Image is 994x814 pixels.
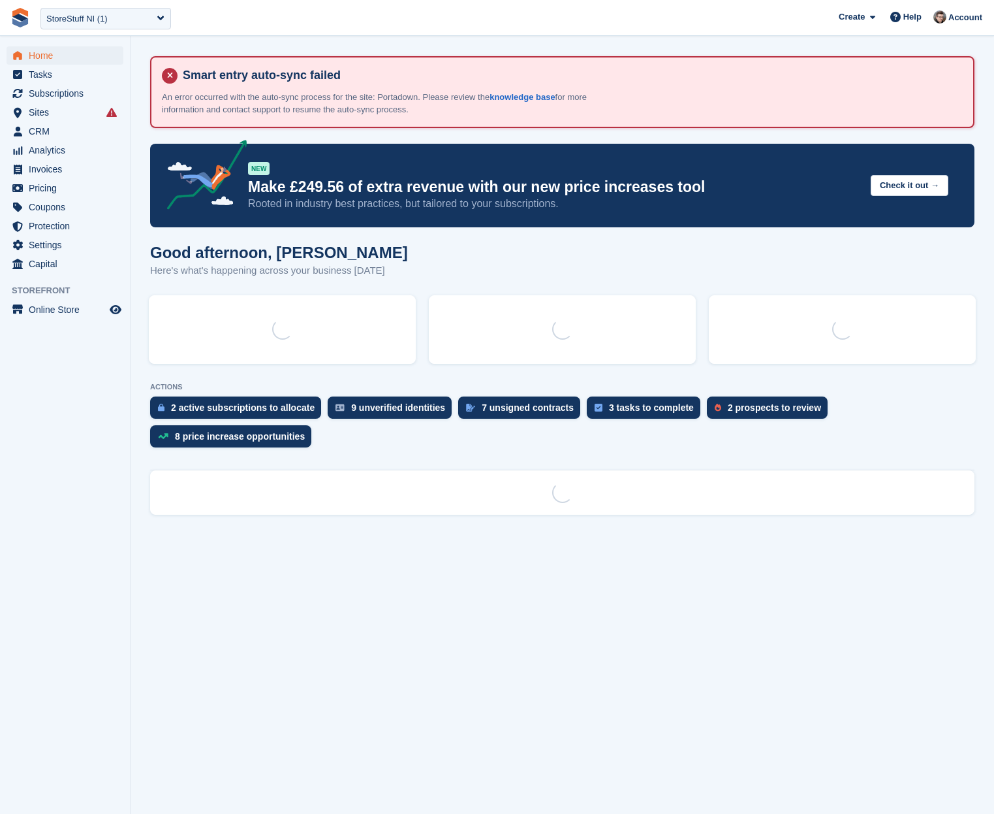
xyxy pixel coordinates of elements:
[29,301,107,319] span: Online Store
[29,84,107,103] span: Subscriptions
[458,397,587,425] a: 7 unsigned contracts
[29,179,107,197] span: Pricing
[162,91,619,116] p: An error occurred with the auto-sync process for the site: Portadown. Please review the for more ...
[150,383,974,391] p: ACTIONS
[482,402,574,413] div: 7 unsigned contracts
[7,198,123,216] a: menu
[158,403,164,412] img: active_subscription_to_allocate_icon-d502201f5373d7db506a760aba3b589e785aa758c864c3986d89f69b8ff3...
[948,11,982,24] span: Account
[7,236,123,254] a: menu
[587,397,707,425] a: 3 tasks to complete
[106,107,117,118] i: Smart entry sync failures have occurred
[7,103,123,122] a: menu
[609,402,694,413] div: 3 tasks to complete
[248,178,860,197] p: Make £249.56 of extra revenue with our new price increases tool
[175,431,305,442] div: 8 price increase opportunities
[108,302,123,317] a: Preview store
[12,284,130,297] span: Storefront
[156,140,247,214] img: price-adjustments-announcement-icon-8257ccfd72463d97f412b2fc003d46551f7dbcb40ab6d574587a9cd5c0d94...
[715,404,721,412] img: prospect-51fa495bee0391a8d652442698ab0144808aea92771e9ea1ae160a38d050c398.svg
[29,122,107,140] span: CRM
[171,402,315,413] div: 2 active subscriptions to allocate
[466,404,475,412] img: contract_signature_icon-13c848040528278c33f63329250d36e43548de30e8caae1d1a13099fd9432cc5.svg
[150,397,328,425] a: 2 active subscriptions to allocate
[10,8,30,27] img: stora-icon-8386f47178a22dfd0bd8f6a31ec36ba5ce8667c1dd55bd0f319d3a0aa187defe.svg
[7,301,123,319] a: menu
[7,160,123,178] a: menu
[933,10,946,24] img: Steven Hylands
[248,162,270,175] div: NEW
[29,198,107,216] span: Coupons
[29,160,107,178] span: Invoices
[29,103,107,122] span: Sites
[489,92,555,102] a: knowledge base
[150,244,408,261] h1: Good afternoon, [PERSON_NAME]
[871,175,948,197] button: Check it out →
[7,141,123,159] a: menu
[178,68,963,83] h4: Smart entry auto-sync failed
[158,433,168,439] img: price_increase_opportunities-93ffe204e8149a01c8c9dc8f82e8f89637d9d84a8eef4429ea346261dce0b2c0.svg
[248,197,860,211] p: Rooted in industry best practices, but tailored to your subscriptions.
[595,404,602,412] img: task-75834270c22a3079a89374b754ae025e5fb1db73e45f91037f5363f120a921f8.svg
[7,84,123,103] a: menu
[46,12,108,25] div: StoreStuff NI (1)
[150,263,408,278] p: Here's what's happening across your business [DATE]
[328,397,458,425] a: 9 unverified identities
[7,122,123,140] a: menu
[29,65,107,84] span: Tasks
[29,141,107,159] span: Analytics
[150,425,318,454] a: 8 price increase opportunities
[335,404,345,412] img: verify_identity-adf6edd0f0f0b5bbfe63781bf79b02c33cf7c696d77639b501bdc392416b5a36.svg
[7,46,123,65] a: menu
[728,402,821,413] div: 2 prospects to review
[7,65,123,84] a: menu
[7,255,123,273] a: menu
[29,46,107,65] span: Home
[29,236,107,254] span: Settings
[903,10,922,24] span: Help
[29,255,107,273] span: Capital
[351,402,445,413] div: 9 unverified identities
[7,217,123,235] a: menu
[7,179,123,197] a: menu
[707,397,834,425] a: 2 prospects to review
[839,10,865,24] span: Create
[29,217,107,235] span: Protection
